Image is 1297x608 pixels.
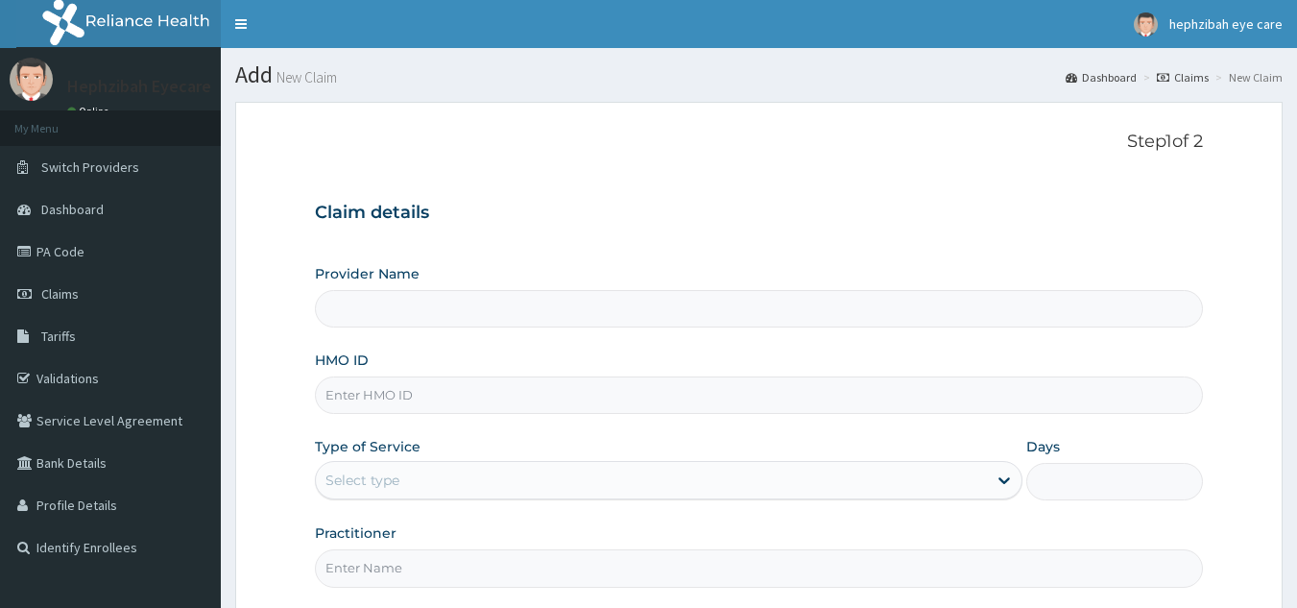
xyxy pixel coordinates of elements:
[41,328,76,345] span: Tariffs
[1066,69,1137,85] a: Dashboard
[1169,15,1283,33] span: hephzibah eye care
[67,105,113,118] a: Online
[41,158,139,176] span: Switch Providers
[315,351,369,370] label: HMO ID
[315,523,396,543] label: Practitioner
[315,264,420,283] label: Provider Name
[315,549,1204,587] input: Enter Name
[235,62,1283,87] h1: Add
[41,285,79,303] span: Claims
[1211,69,1283,85] li: New Claim
[315,437,420,456] label: Type of Service
[325,471,399,490] div: Select type
[41,201,104,218] span: Dashboard
[67,78,211,95] p: Hephzibah Eyecare
[273,70,337,85] small: New Claim
[1026,437,1060,456] label: Days
[315,377,1204,414] input: Enter HMO ID
[1157,69,1209,85] a: Claims
[315,203,1204,224] h3: Claim details
[10,58,53,101] img: User Image
[315,132,1204,153] p: Step 1 of 2
[1134,12,1158,36] img: User Image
